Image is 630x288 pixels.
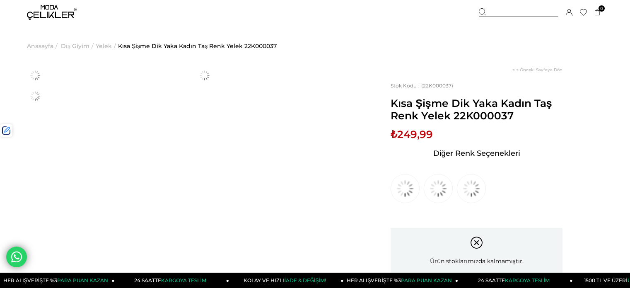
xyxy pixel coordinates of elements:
[61,25,96,67] li: >
[196,67,213,84] img: Kısa Şişme Dik Yaka Kadın Taş Renk Yelek 22K000037
[391,228,562,273] div: Ürün stoklarımızda kalmamıştır.
[457,174,486,203] img: Kısa Şişme Dik Yaka Kadın Haki Yelek 22K000037
[458,273,573,288] a: 24 SAATTEKARGOYA TESLİM
[27,67,43,84] img: Kısa Şişme Dik Yaka Kadın Taş Renk Yelek 22K000037
[284,277,326,283] span: İADE & DEĞİŞİM!
[391,82,453,89] span: (22K000037)
[96,25,118,67] li: >
[61,25,89,67] a: Dış Giyim
[118,25,277,67] a: Kısa Şişme Dik Yaka Kadın Taş Renk Yelek 22K000037
[433,147,520,160] span: Diğer Renk Seçenekleri
[27,5,77,20] img: logo
[391,174,420,203] img: Kısa Şişme Dik Yaka Kadın Turuncu Yelek 22K000037
[161,277,206,283] span: KARGOYA TESLİM
[391,97,562,122] span: Kısa Şişme Dik Yaka Kadın Taş Renk Yelek 22K000037
[27,25,53,67] a: Anasayfa
[512,67,562,73] a: < < Önceki Sayfaya Dön
[391,82,421,89] span: Stok Kodu
[424,174,453,203] img: Kısa Şişme Dik Yaka Kadın Siyah Yelek 22K000037
[57,277,108,283] span: PARA PUAN KAZAN
[96,25,112,67] a: Yelek
[391,128,433,140] span: ₺249,99
[599,5,605,12] span: 0
[27,88,43,104] img: Kısa Şişme Dik Yaka Kadın Taş Renk Yelek 22K000037
[344,273,459,288] a: HER ALIŞVERİŞTE %3PARA PUAN KAZAN
[401,277,452,283] span: PARA PUAN KAZAN
[505,277,550,283] span: KARGOYA TESLİM
[115,273,229,288] a: 24 SAATTEKARGOYA TESLİM
[594,10,601,16] a: 0
[229,273,344,288] a: KOLAY VE HIZLIİADE & DEĞİŞİM!
[27,25,60,67] li: >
